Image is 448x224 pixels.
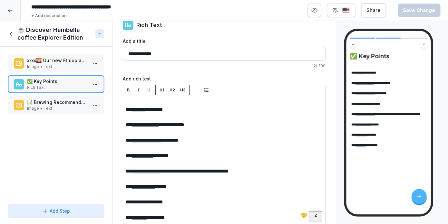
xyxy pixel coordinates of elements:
p: H2 [170,87,175,93]
p: xxxx🌄 Our new Ethiopian coffee : [GEOGRAPHIC_DATA] [27,57,88,64]
p: Image + Text [27,106,88,111]
div: xxxx🌄 Our new Ethiopian coffee : [GEOGRAPHIC_DATA]Image + Text [8,54,104,72]
button: Share [361,3,386,17]
button: H1 [158,86,166,94]
div: Share [366,7,380,14]
p: Rich Text [27,85,88,90]
p: ✅ Key Points [27,78,88,85]
p: H3 [180,87,185,93]
h1: ☕ Discover Hambella coffee Explorer Edition [17,26,93,42]
button: Add Step [8,204,104,218]
img: us.svg [342,7,350,14]
div: ✅ Key PointsRich Text [8,75,104,93]
p: + Add description [31,13,67,19]
p: Image + Text [27,64,88,70]
p: Rich Text [136,21,162,29]
div: Save Change [403,7,435,14]
p: 12 / 200 [123,63,326,69]
label: Add rich text [123,75,326,82]
div: 📝 Brewing RecommendationImage + Text [8,96,104,114]
p: H1 [160,87,164,93]
div: Add Step [42,208,70,214]
div: To enrich screen reader interactions, please activate Accessibility in Grammarly extension settings [126,98,323,221]
button: H2 [169,86,176,94]
button: Save Change [398,4,440,17]
p: 📝 Brewing Recommendation [27,99,88,106]
label: Add a title [123,38,326,44]
button: H3 [179,86,187,94]
h4: ✅ Key Points [349,52,427,60]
